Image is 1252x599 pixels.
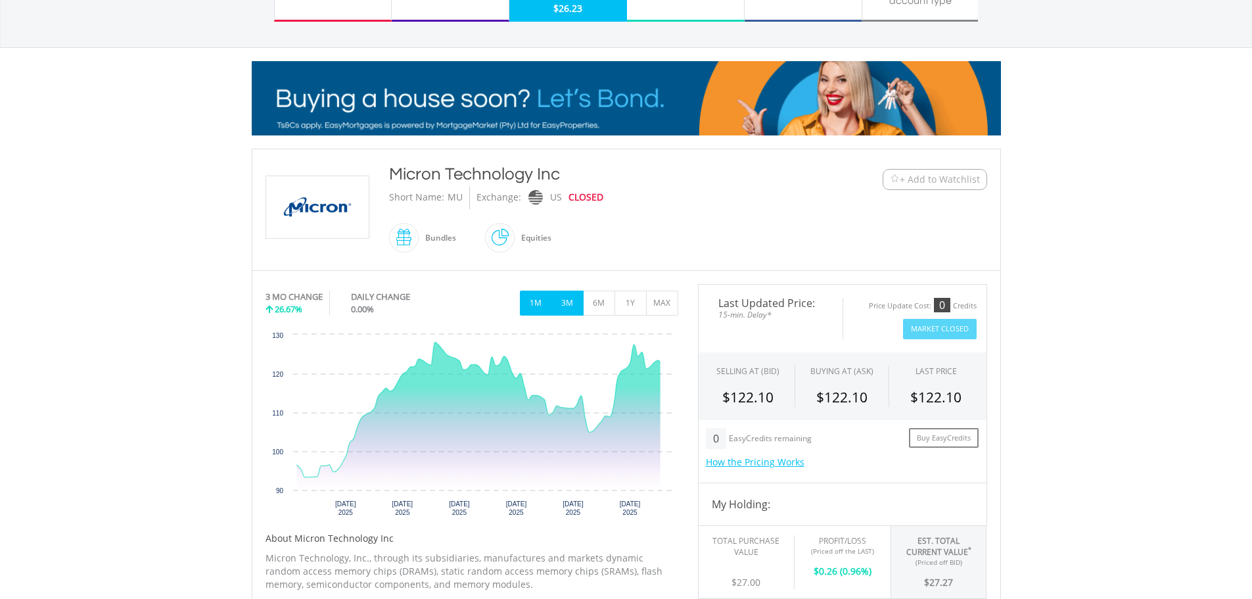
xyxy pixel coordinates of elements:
span: + Add to Watchlist [900,173,980,186]
button: 1Y [614,291,647,316]
img: nasdaq.png [528,190,542,205]
div: Profit/Loss [804,535,881,546]
text: 120 [272,371,283,378]
div: Short Name: [389,186,444,209]
button: Market Closed [903,319,977,339]
div: 0 [706,428,726,449]
span: $27.00 [731,576,760,588]
div: Credits [953,301,977,311]
text: 130 [272,332,283,339]
div: Exchange: [476,186,521,209]
h5: About Micron Technology Inc [266,532,678,545]
button: Watchlist + Add to Watchlist [883,169,987,190]
div: DAILY CHANGE [351,291,454,303]
text: [DATE] 2025 [505,500,526,516]
button: 3M [551,291,584,316]
span: 0.00% [351,303,374,315]
a: Buy EasyCredits [909,428,979,448]
button: 1M [520,291,552,316]
div: $ [901,567,977,589]
text: [DATE] 2025 [335,500,356,516]
div: LAST PRICE [916,366,957,377]
span: 0.26 (0.96%) [819,565,871,577]
text: [DATE] 2025 [392,500,413,516]
span: Last Updated Price: [708,298,833,308]
div: (Priced off the LAST) [804,546,881,556]
span: 26.67% [275,303,302,315]
p: Micron Technology, Inc., through its subsidiaries, manufactures and markets dynamic random access... [266,552,678,591]
div: SELLING AT (BID) [716,366,779,377]
span: 15-min. Delay* [708,308,833,321]
div: Micron Technology Inc [389,162,802,186]
div: 3 MO CHANGE [266,291,323,303]
span: $122.10 [910,388,962,406]
div: Equities [515,222,551,254]
div: US [550,186,562,209]
div: Chart. Highcharts interactive chart. [266,328,678,525]
div: 0 [934,298,950,312]
div: CLOSED [568,186,603,209]
div: MU [448,186,463,209]
div: Bundles [419,222,456,254]
span: BUYING AT (ASK) [810,366,873,377]
div: Price Update Cost: [869,301,931,311]
span: $26.23 [553,2,582,14]
text: [DATE] 2025 [619,500,640,516]
span: 27.27 [929,576,953,588]
div: Total Purchase Value [708,535,784,558]
img: EQU.US.MU.png [268,176,367,238]
img: EasyMortage Promotion Banner [252,61,1001,135]
span: $122.10 [816,388,868,406]
text: 100 [272,448,283,456]
div: (Priced off BID) [901,558,977,567]
h4: My Holding: [712,496,973,512]
button: 6M [583,291,615,316]
text: 110 [272,410,283,417]
svg: Interactive chart [266,328,678,525]
a: How the Pricing Works [706,456,804,468]
text: [DATE] 2025 [449,500,470,516]
div: EasyCredits remaining [729,434,812,445]
div: $ [804,556,881,578]
text: [DATE] 2025 [563,500,584,516]
span: $122.10 [722,388,774,406]
img: Watchlist [890,174,900,184]
text: 90 [275,487,283,494]
div: Est. Total Current Value [901,535,977,558]
button: MAX [646,291,678,316]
